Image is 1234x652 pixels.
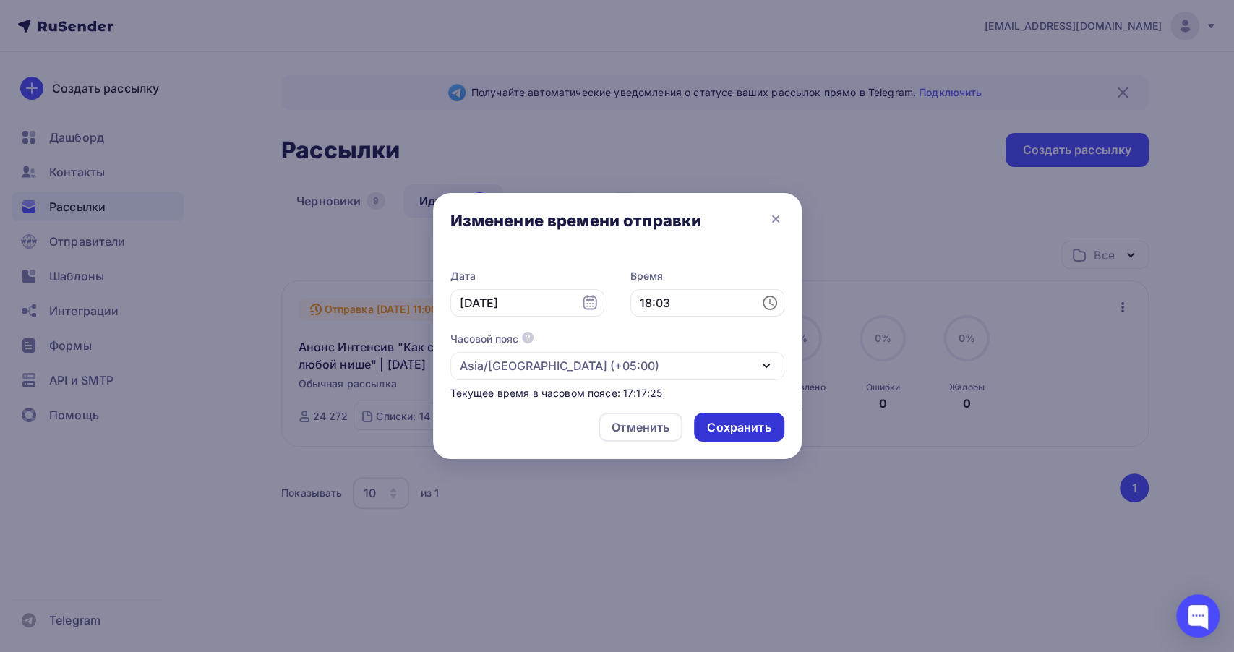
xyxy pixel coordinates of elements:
[630,289,784,317] input: 17:17
[450,332,784,380] button: Часовой пояс Asia/[GEOGRAPHIC_DATA] (+05:00)
[450,386,784,400] div: Текущее время в часовом поясе: 17:17:25
[450,332,518,346] div: Часовой пояс
[612,419,669,436] div: Отменить
[450,269,604,283] label: Дата
[450,289,604,317] input: 12.09.2025
[450,210,702,231] div: Изменение времени отправки
[460,357,659,374] div: Asia/[GEOGRAPHIC_DATA] (+05:00)
[707,419,771,436] div: Сохранить
[630,269,784,283] label: Время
